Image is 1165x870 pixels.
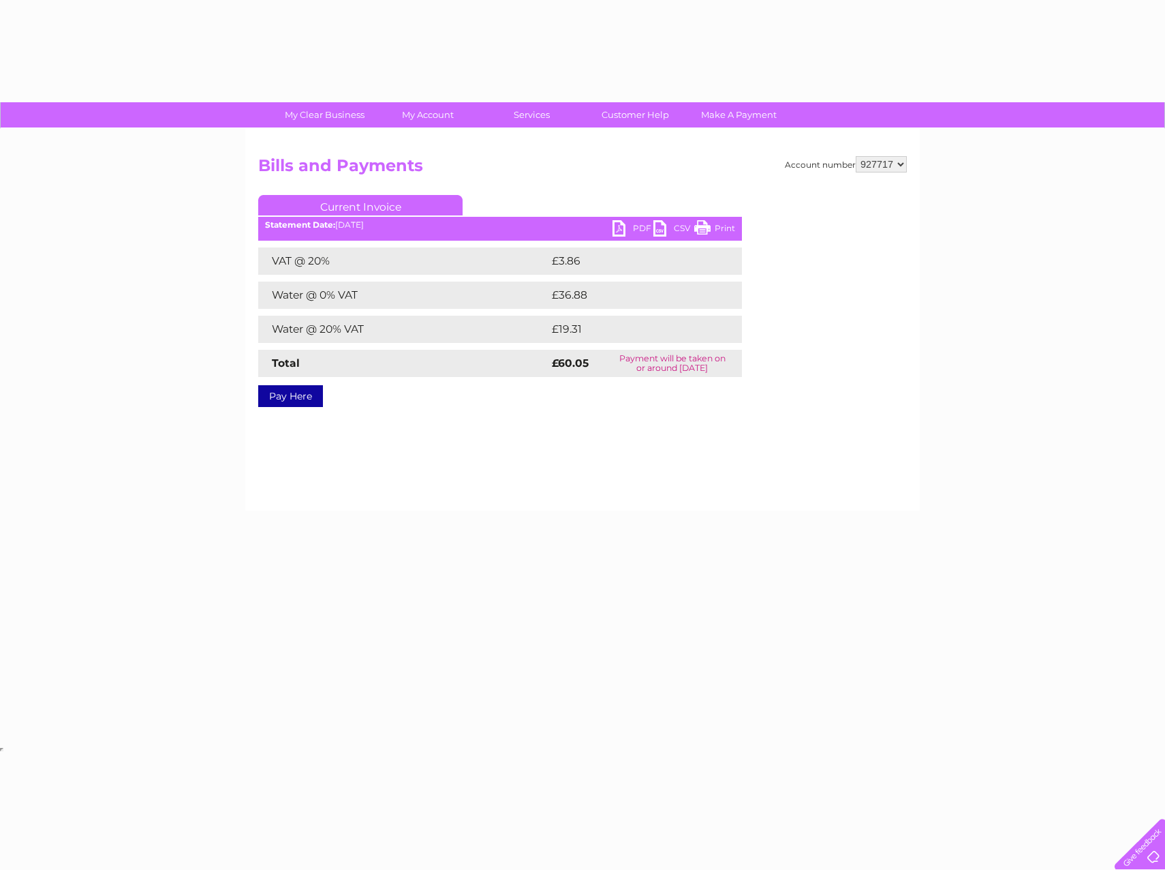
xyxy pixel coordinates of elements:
[683,102,795,127] a: Make A Payment
[258,247,548,275] td: VAT @ 20%
[548,247,711,275] td: £3.86
[552,357,589,370] strong: £60.05
[579,102,692,127] a: Customer Help
[258,156,907,182] h2: Bills and Payments
[265,220,335,230] b: Statement Date:
[268,102,381,127] a: My Clear Business
[548,282,715,309] td: £36.88
[694,220,735,240] a: Print
[476,102,588,127] a: Services
[258,220,742,230] div: [DATE]
[602,350,742,377] td: Payment will be taken on or around [DATE]
[653,220,694,240] a: CSV
[272,357,300,370] strong: Total
[548,316,712,343] td: £19.31
[372,102,484,127] a: My Account
[785,156,907,172] div: Account number
[612,220,653,240] a: PDF
[258,195,463,215] a: Current Invoice
[258,385,323,407] a: Pay Here
[258,282,548,309] td: Water @ 0% VAT
[258,316,548,343] td: Water @ 20% VAT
